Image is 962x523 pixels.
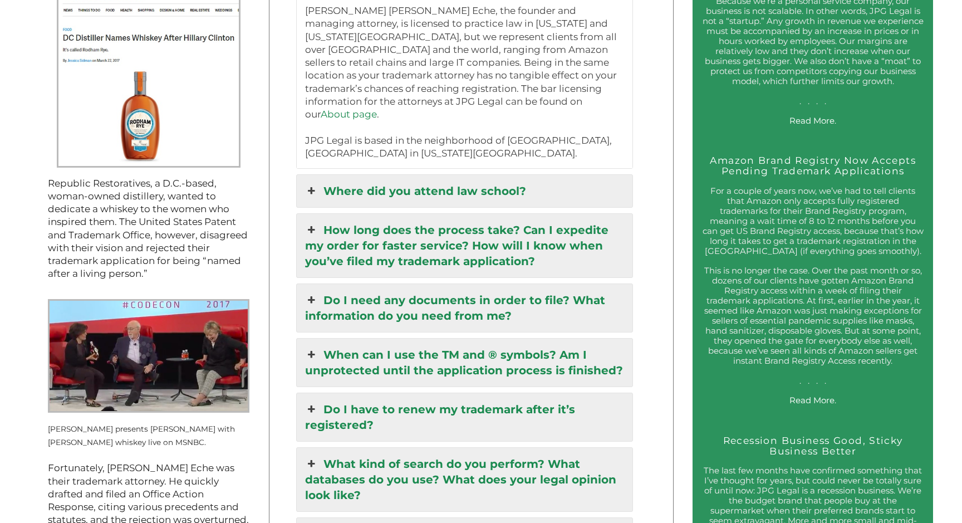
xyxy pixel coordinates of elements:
a: About page [321,109,377,120]
p: [PERSON_NAME] [PERSON_NAME] Eche, the founder and managing attorney, is licensed to practice law ... [305,4,624,160]
p: Republic Restoratives, a D.C.-based, woman-owned distillery, wanted to dedicate a whiskey to the ... [48,177,249,281]
a: How long does the process take? Can I expedite my order for faster service? How will I know when ... [297,214,632,277]
a: Do I need any documents in order to file? What information do you need from me? [297,284,632,332]
a: Where did you attend law school? [297,175,632,207]
p: This is no longer the case. Over the past month or so, dozens of our clients have gotten Amazon B... [702,266,923,386]
a: Read More. [789,395,836,405]
a: Do I have to renew my trademark after it’s registered? [297,393,632,441]
small: [PERSON_NAME] presents [PERSON_NAME] with [PERSON_NAME] whiskey live on MSNBC. [48,424,235,447]
a: Recession Business Good, Sticky Business Better [723,434,903,457]
a: When can I use the TM and ® symbols? Am I unprotected until the application process is finished? [297,339,632,387]
img: Kara Swisher presents Hillary Clinton with Rodham Rye live on MSNBC. [48,299,249,413]
a: What kind of search do you perform? What databases do you use? What does your legal opinion look ... [297,448,632,511]
a: Read More. [789,115,836,126]
a: Amazon Brand Registry Now Accepts Pending Trademark Applications [710,154,916,177]
p: For a couple of years now, we’ve had to tell clients that Amazon only accepts fully registered tr... [702,186,923,256]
